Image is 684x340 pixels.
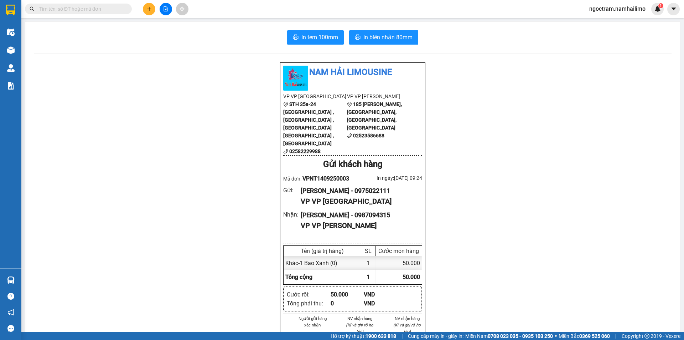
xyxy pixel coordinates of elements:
span: phone [283,149,288,154]
div: [PERSON_NAME] - 0975022111 [301,186,416,196]
span: 1 [659,3,662,8]
li: Nam Hải Limousine [283,66,422,79]
input: Tìm tên, số ĐT hoặc mã đơn [39,5,123,13]
button: file-add [160,3,172,15]
span: VPNT1409250003 [302,175,349,182]
button: plus [143,3,155,15]
span: Khác - 1 Bao Xanh (0) [285,260,337,267]
div: In ngày: [DATE] 09:24 [353,174,422,182]
span: | [401,332,403,340]
img: solution-icon [7,82,15,90]
i: (Kí và ghi rõ họ tên) [393,323,421,334]
div: Mã đơn: [283,174,353,183]
button: printerIn biên nhận 80mm [349,30,418,45]
span: In tem 100mm [301,33,338,42]
li: Người gửi hàng xác nhận [297,315,328,328]
img: warehouse-icon [7,64,15,72]
strong: 0708 023 035 - 0935 103 250 [488,333,553,339]
button: printerIn tem 100mm [287,30,344,45]
b: STH 35a-24 [GEOGRAPHIC_DATA] , [GEOGRAPHIC_DATA] , [GEOGRAPHIC_DATA] [GEOGRAPHIC_DATA] , [GEOGRAP... [283,101,334,146]
span: search [30,6,35,11]
b: 02523586688 [353,133,384,138]
span: 50.000 [403,274,420,280]
span: printer [293,34,299,41]
li: VP VP [PERSON_NAME] [347,92,411,100]
div: Tổng phải thu : [287,299,331,308]
img: warehouse-icon [7,46,15,54]
span: ngoctram.namhailimo [584,4,651,13]
span: Hỗ trợ kỹ thuật: [331,332,396,340]
span: aim [180,6,185,11]
div: VND [364,299,397,308]
div: VND [364,290,397,299]
img: logo.jpg [283,66,308,91]
div: SL [363,248,373,254]
span: notification [7,309,14,316]
li: NV nhận hàng [345,315,375,322]
button: caret-down [667,3,680,15]
div: 0 [331,299,364,308]
div: [PERSON_NAME] - 0987094315 [301,210,416,220]
div: Tên (giá trị hàng) [285,248,359,254]
strong: 0369 525 060 [579,333,610,339]
sup: 1 [658,3,663,8]
span: In biên nhận 80mm [363,33,413,42]
span: caret-down [670,6,677,12]
img: logo-vxr [6,5,15,15]
div: Gửi khách hàng [283,158,422,171]
span: ⚪️ [555,335,557,338]
li: NV nhận hàng [392,315,422,322]
span: environment [347,102,352,107]
div: VP VP [GEOGRAPHIC_DATA] [301,196,416,207]
span: Cung cấp máy in - giấy in: [408,332,463,340]
img: icon-new-feature [654,6,661,12]
span: plus [147,6,152,11]
span: copyright [644,334,649,339]
span: Miền Nam [465,332,553,340]
span: 1 [367,274,370,280]
span: Tổng cộng [285,274,312,280]
i: (Kí và ghi rõ họ tên) [346,323,373,334]
span: | [615,332,616,340]
img: warehouse-icon [7,276,15,284]
span: question-circle [7,293,14,300]
strong: 1900 633 818 [366,333,396,339]
div: Cước rồi : [287,290,331,299]
div: 50.000 [375,256,422,270]
button: aim [176,3,188,15]
span: file-add [163,6,168,11]
div: Nhận : [283,210,301,219]
b: 02582229988 [289,148,321,154]
span: Miền Bắc [559,332,610,340]
div: Gửi : [283,186,301,195]
div: 50.000 [331,290,364,299]
li: VP VP [GEOGRAPHIC_DATA] [283,92,347,100]
span: message [7,325,14,332]
b: 185 [PERSON_NAME], [GEOGRAPHIC_DATA], [GEOGRAPHIC_DATA], [GEOGRAPHIC_DATA] [347,101,402,131]
div: 1 [361,256,375,270]
span: printer [355,34,361,41]
span: environment [283,102,288,107]
div: VP VP [PERSON_NAME] [301,220,416,231]
div: Cước món hàng [377,248,420,254]
span: phone [347,133,352,138]
img: warehouse-icon [7,29,15,36]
